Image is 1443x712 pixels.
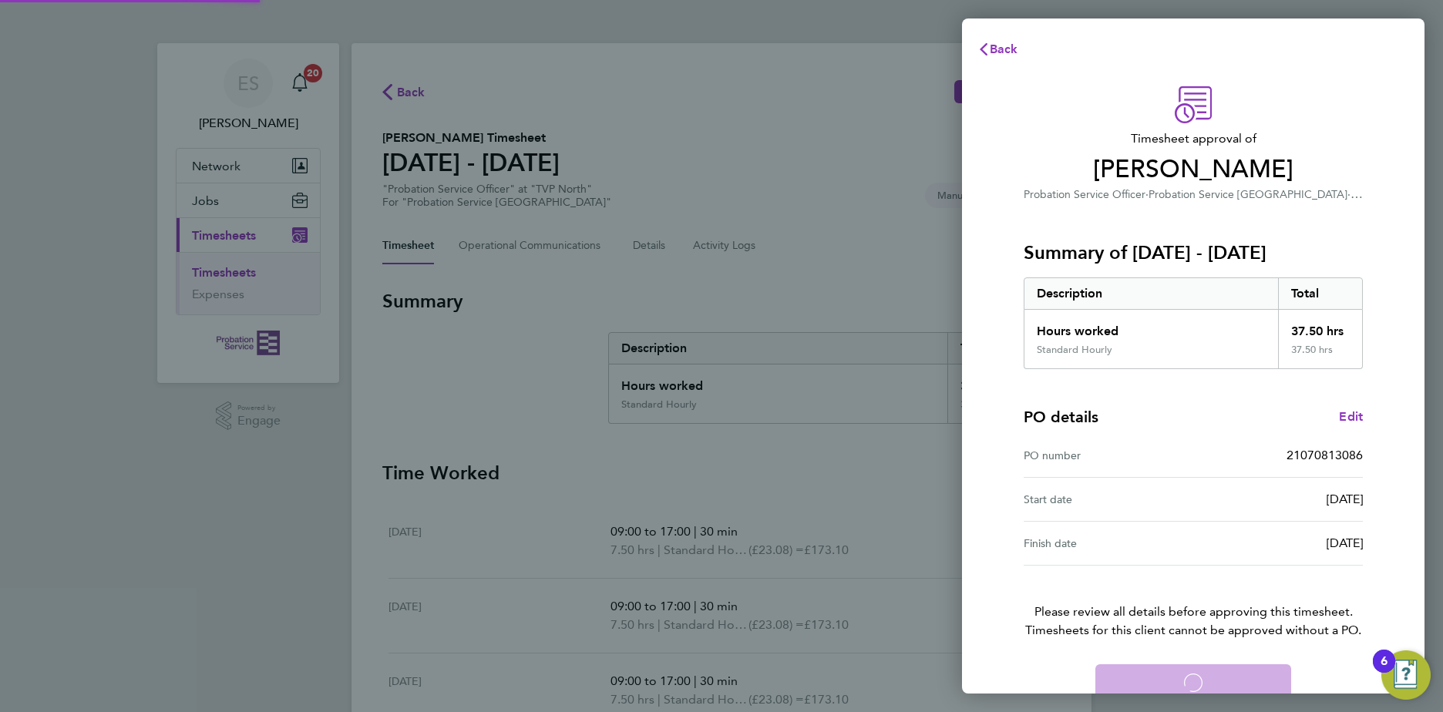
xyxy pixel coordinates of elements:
[1024,277,1363,369] div: Summary of 15 - 21 Sep 2025
[1193,490,1363,509] div: [DATE]
[1149,188,1347,201] span: Probation Service [GEOGRAPHIC_DATA]
[990,42,1018,56] span: Back
[1024,406,1098,428] h4: PO details
[1037,344,1112,356] div: Standard Hourly
[1381,650,1431,700] button: Open Resource Center, 6 new notifications
[1347,186,1363,201] span: ·
[1278,310,1363,344] div: 37.50 hrs
[1005,621,1381,640] span: Timesheets for this client cannot be approved without a PO.
[1024,129,1363,148] span: Timesheet approval of
[1024,310,1278,344] div: Hours worked
[1145,188,1149,201] span: ·
[1024,534,1193,552] div: Finish date
[1339,408,1363,426] a: Edit
[962,34,1034,65] button: Back
[1287,448,1363,462] span: 21070813086
[1278,278,1363,309] div: Total
[1024,490,1193,509] div: Start date
[1278,344,1363,368] div: 37.50 hrs
[1005,566,1381,640] p: Please review all details before approving this timesheet.
[1024,240,1363,265] h3: Summary of [DATE] - [DATE]
[1024,154,1363,185] span: [PERSON_NAME]
[1024,188,1145,201] span: Probation Service Officer
[1193,534,1363,552] div: [DATE]
[1024,446,1193,465] div: PO number
[1339,409,1363,424] span: Edit
[1381,661,1387,681] div: 6
[1024,278,1278,309] div: Description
